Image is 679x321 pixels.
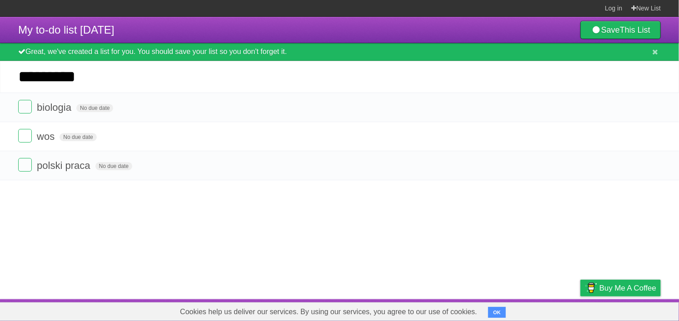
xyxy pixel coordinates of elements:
[60,133,96,141] span: No due date
[489,301,526,319] a: Developers
[76,104,113,112] span: No due date
[569,301,592,319] a: Privacy
[37,131,57,142] span: wos
[585,280,597,296] img: Buy me a coffee
[18,158,32,172] label: Done
[18,129,32,143] label: Done
[37,160,92,171] span: polski praca
[18,24,115,36] span: My to-do list [DATE]
[171,303,486,321] span: Cookies help us deliver our services. By using our services, you agree to our use of cookies.
[580,280,661,296] a: Buy me a coffee
[620,25,650,35] b: This List
[599,280,656,296] span: Buy me a coffee
[37,102,74,113] span: biologia
[538,301,558,319] a: Terms
[488,307,506,318] button: OK
[604,301,661,319] a: Suggest a feature
[18,100,32,114] label: Done
[580,21,661,39] a: SaveThis List
[459,301,479,319] a: About
[95,162,132,170] span: No due date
